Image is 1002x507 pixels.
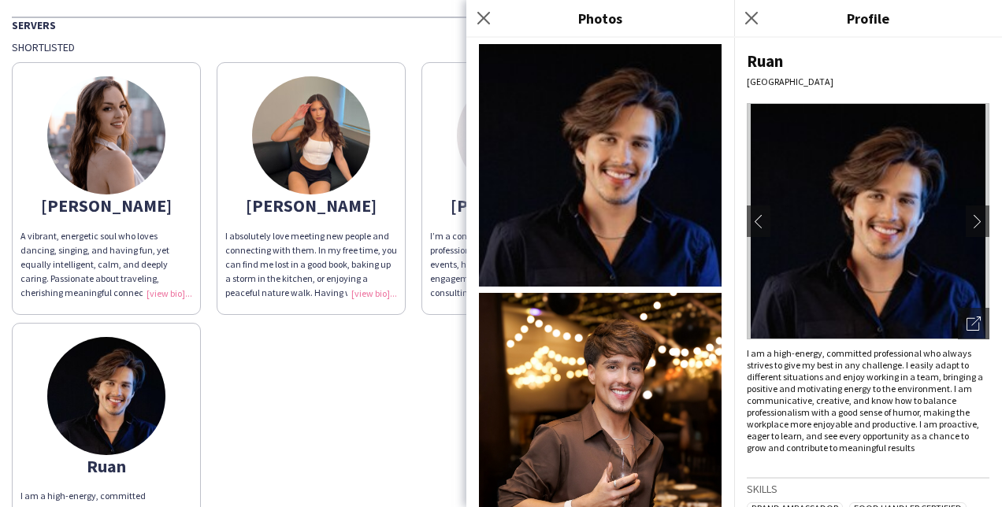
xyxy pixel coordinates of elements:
[20,198,192,213] div: [PERSON_NAME]
[225,198,397,213] div: [PERSON_NAME]
[747,482,989,496] h3: Skills
[747,76,989,87] div: [GEOGRAPHIC_DATA]
[479,44,722,287] img: Crew photo 0
[747,50,989,72] div: Ruan
[466,8,734,28] h3: Photos
[734,8,1002,28] h3: Profile
[20,459,192,473] div: Ruan
[12,40,990,54] div: Shortlisted
[252,76,370,194] img: thumb-68d9a1bf652a8.jpeg
[47,76,165,194] img: thumb-1a934836-bb14-4af0-9f3c-91e4d80fb9c1.png
[747,103,989,339] img: Crew avatar or photo
[47,337,165,455] img: thumb-671868e88b9ab.jpeg
[430,229,602,301] div: I’m a confident, polished, and reliable professional with experience in high-end events, hospital...
[430,198,602,213] div: [PERSON_NAME]
[457,76,575,194] img: thumb-0a6daf31-af01-4bac-9667-bb966fa5b1d5.jpg
[20,229,192,301] div: A vibrant, energetic soul who loves dancing, singing, and having fun, yet equally intelligent, ca...
[225,229,397,301] div: I absolutely love meeting new people and connecting with them. In my free time, you can find me l...
[747,347,989,453] div: I am a high-energy, committed professional who always strives to give my best in any challenge. I...
[958,308,989,339] div: Open photos pop-in
[12,17,990,32] div: Servers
